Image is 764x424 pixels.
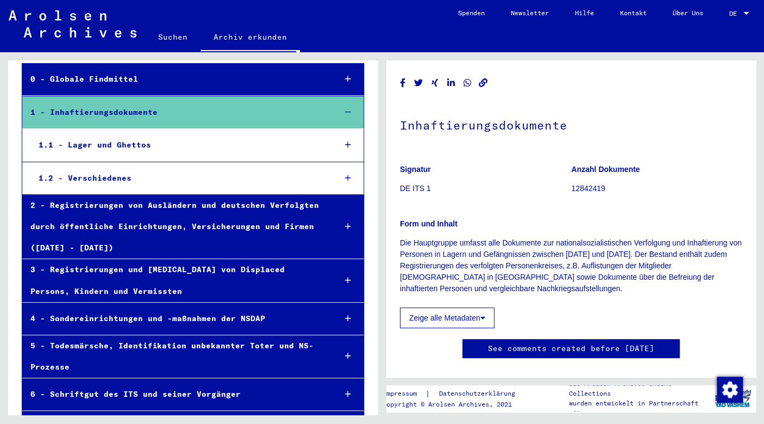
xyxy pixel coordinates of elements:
p: Die Arolsen Archives Online-Collections [568,379,710,398]
div: 4 - Sondereinrichtungen und -maßnahmen der NSDAP [22,308,327,329]
a: Suchen [145,24,201,50]
p: Die Hauptgruppe umfasst alle Dokumente zur nationalsozialistischen Verfolgung und Inhaftierung vo... [400,237,742,294]
div: | [383,388,528,400]
button: Zeige alle Metadaten [400,308,494,328]
div: 2 - Registrierungen von Ausländern und deutschen Verfolgten durch öffentliche Einrichtungen, Vers... [22,195,327,259]
div: 1.1 - Lager und Ghettos [30,134,327,156]
p: DE ITS 1 [400,183,571,194]
p: Copyright © Arolsen Archives, 2021 [383,400,528,409]
a: See comments created before [DATE] [488,343,654,354]
span: DE [729,10,741,17]
div: 1.2 - Verschiedenes [30,168,327,189]
p: 12842419 [572,183,743,194]
div: 0 - Globale Findmittel [22,69,327,90]
b: Form und Inhalt [400,219,458,228]
b: Anzahl Dokumente [572,165,640,174]
button: Share on LinkedIn [446,76,457,90]
h1: Inhaftierungsdokumente [400,100,742,148]
img: Zustimmung ändern [717,377,743,403]
button: Share on Xing [429,76,441,90]
img: Arolsen_neg.svg [9,10,136,38]
button: Share on WhatsApp [462,76,473,90]
button: Copy link [478,76,489,90]
button: Share on Twitter [413,76,424,90]
img: yv_logo.png [712,385,753,412]
div: 6 - Schriftgut des ITS und seiner Vorgänger [22,384,327,405]
div: 1 - Inhaftierungsdokumente [22,102,327,123]
a: Archiv erkunden [201,24,300,52]
a: Datenschutzerklärung [430,388,528,400]
a: Impressum [383,388,425,400]
p: wurden entwickelt in Partnerschaft mit [568,398,710,418]
div: 3 - Registrierungen und [MEDICAL_DATA] von Displaced Persons, Kindern und Vermissten [22,259,327,302]
button: Share on Facebook [397,76,409,90]
div: 5 - Todesmärsche, Identifikation unbekannter Toter und NS-Prozesse [22,335,327,378]
b: Signatur [400,165,431,174]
